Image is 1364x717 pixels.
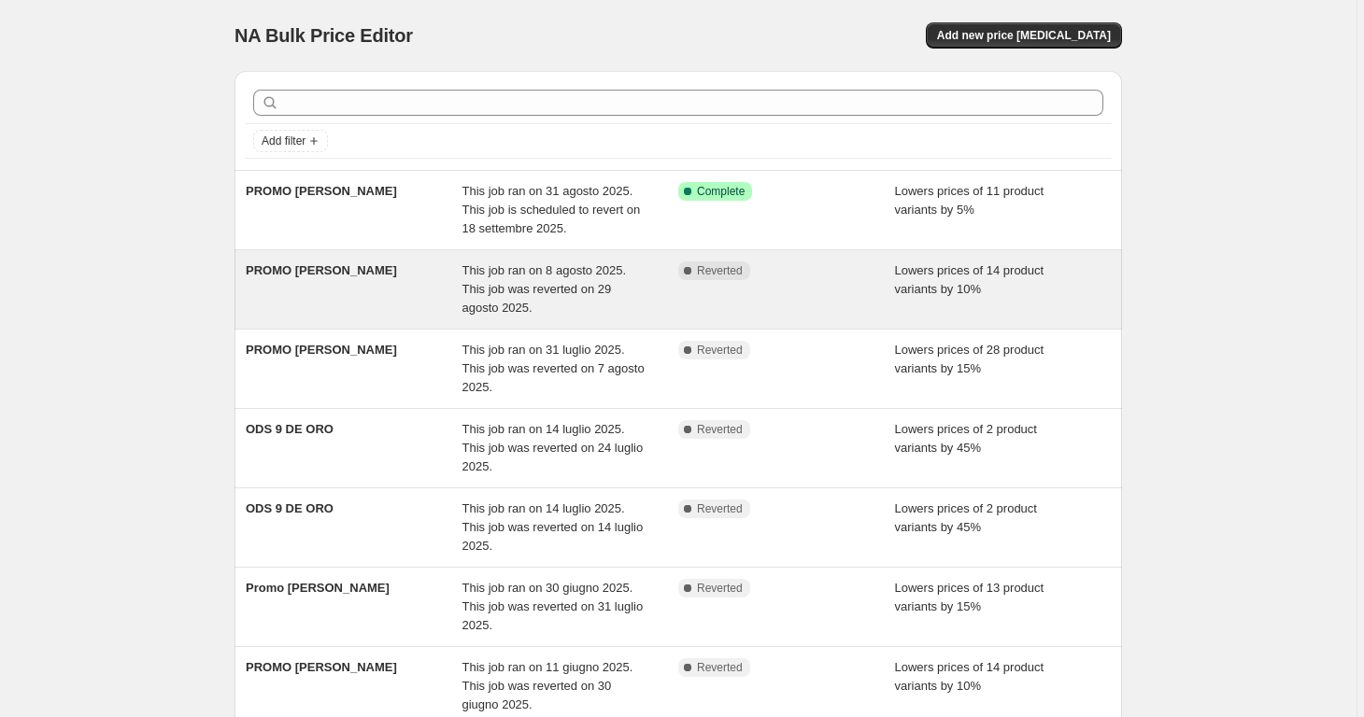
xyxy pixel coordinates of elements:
[697,581,743,596] span: Reverted
[697,501,743,516] span: Reverted
[246,422,334,436] span: ODS 9 DE ORO
[462,660,633,711] span: This job ran on 11 giugno 2025. This job was reverted on 30 giugno 2025.
[697,422,743,437] span: Reverted
[246,184,397,198] span: PROMO [PERSON_NAME]
[246,501,334,515] span: ODS 9 DE ORO
[895,501,1037,534] span: Lowers prices of 2 product variants by 45%
[895,422,1037,455] span: Lowers prices of 2 product variants by 45%
[462,501,644,553] span: This job ran on 14 luglio 2025. This job was reverted on 14 luglio 2025.
[937,28,1111,43] span: Add new price [MEDICAL_DATA]
[462,343,645,394] span: This job ran on 31 luglio 2025. This job was reverted on 7 agosto 2025.
[895,581,1044,613] span: Lowers prices of 13 product variants by 15%
[246,581,390,595] span: Promo [PERSON_NAME]
[697,184,745,199] span: Complete
[697,343,743,358] span: Reverted
[697,660,743,675] span: Reverted
[895,660,1044,693] span: Lowers prices of 14 product variants by 10%
[462,184,641,235] span: This job ran on 31 agosto 2025. This job is scheduled to revert on 18 settembre 2025.
[926,22,1122,49] button: Add new price [MEDICAL_DATA]
[895,184,1044,217] span: Lowers prices of 11 product variants by 5%
[895,263,1044,296] span: Lowers prices of 14 product variants by 10%
[462,263,627,315] span: This job ran on 8 agosto 2025. This job was reverted on 29 agosto 2025.
[895,343,1044,375] span: Lowers prices of 28 product variants by 15%
[246,343,397,357] span: PROMO [PERSON_NAME]
[234,25,413,46] span: NA Bulk Price Editor
[246,263,397,277] span: PROMO [PERSON_NAME]
[462,581,644,632] span: This job ran on 30 giugno 2025. This job was reverted on 31 luglio 2025.
[253,130,328,152] button: Add filter
[462,422,644,473] span: This job ran on 14 luglio 2025. This job was reverted on 24 luglio 2025.
[697,263,743,278] span: Reverted
[246,660,397,674] span: PROMO [PERSON_NAME]
[262,134,305,148] span: Add filter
